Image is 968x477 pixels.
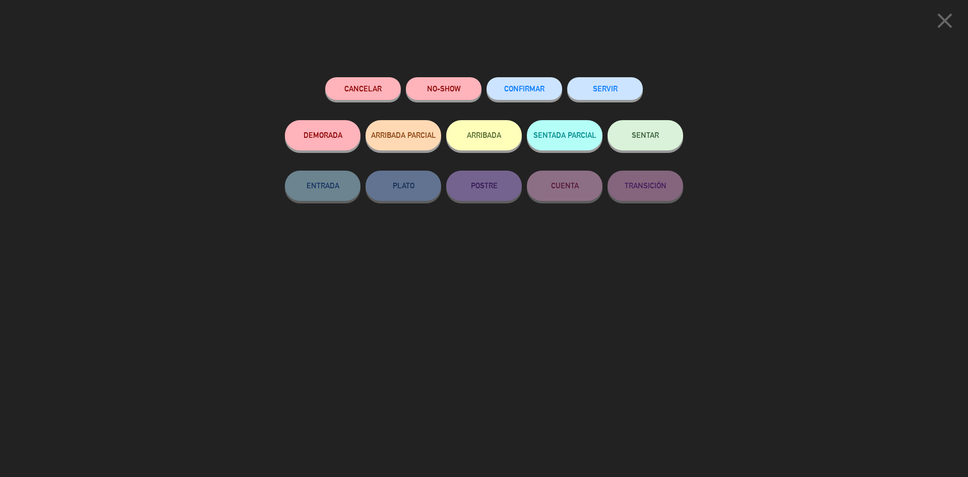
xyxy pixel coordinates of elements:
[446,120,522,150] button: ARRIBADA
[932,8,957,33] i: close
[632,131,659,139] span: SENTAR
[366,120,441,150] button: ARRIBADA PARCIAL
[504,84,544,93] span: CONFIRMAR
[285,120,360,150] button: DEMORADA
[371,131,436,139] span: ARRIBADA PARCIAL
[608,171,683,201] button: TRANSICIÓN
[487,77,562,100] button: CONFIRMAR
[567,77,643,100] button: SERVIR
[446,171,522,201] button: POSTRE
[527,171,602,201] button: CUENTA
[325,77,401,100] button: Cancelar
[366,171,441,201] button: PLATO
[929,8,960,37] button: close
[406,77,481,100] button: NO-SHOW
[285,171,360,201] button: ENTRADA
[527,120,602,150] button: SENTADA PARCIAL
[608,120,683,150] button: SENTAR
